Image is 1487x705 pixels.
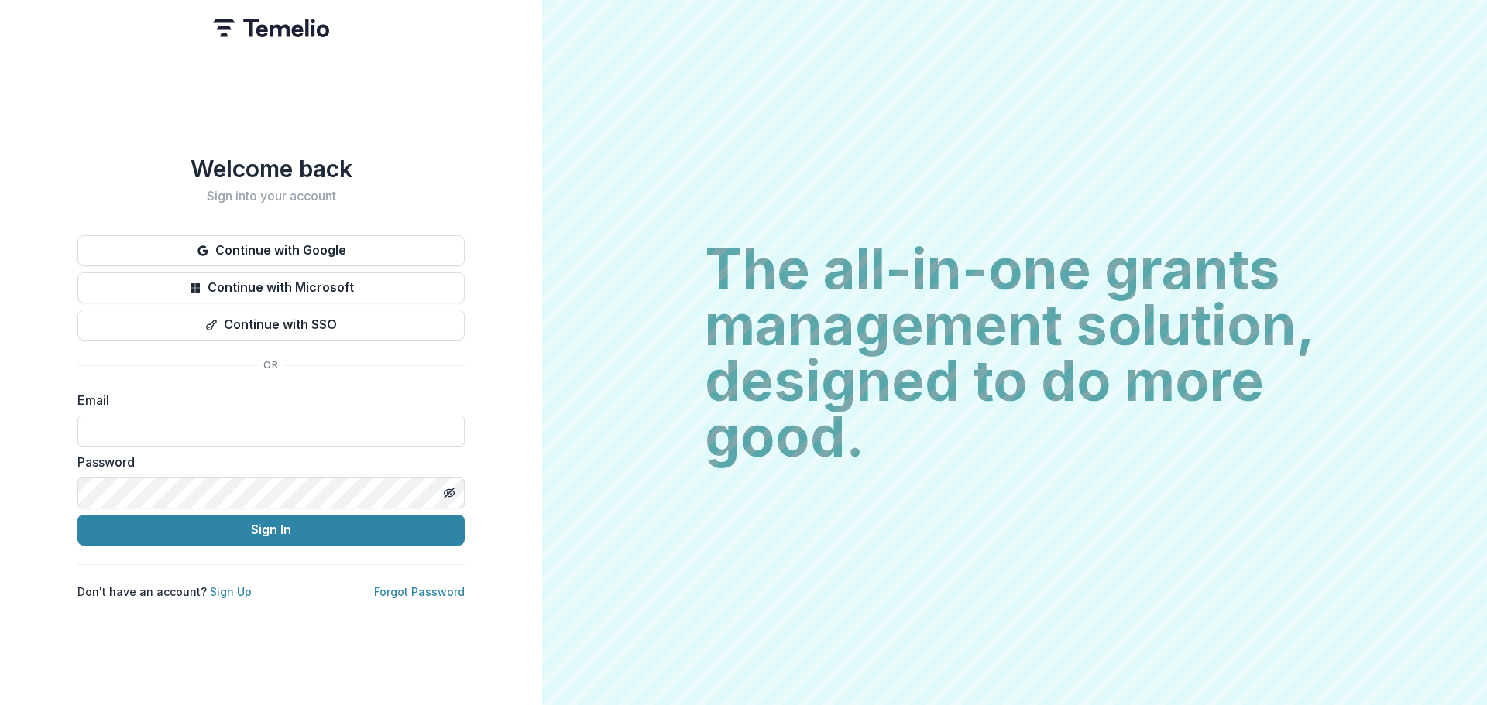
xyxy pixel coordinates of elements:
h2: Sign into your account [77,189,465,204]
label: Email [77,391,455,409]
button: Continue with SSO [77,310,465,341]
img: Temelio [213,19,329,37]
h1: Welcome back [77,155,465,183]
button: Continue with Microsoft [77,272,465,303]
button: Sign In [77,515,465,546]
button: Toggle password visibility [437,481,462,505]
label: Password [77,453,455,471]
p: Don't have an account? [77,584,252,600]
a: Sign Up [210,585,252,598]
button: Continue with Google [77,235,465,266]
a: Forgot Password [374,585,465,598]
